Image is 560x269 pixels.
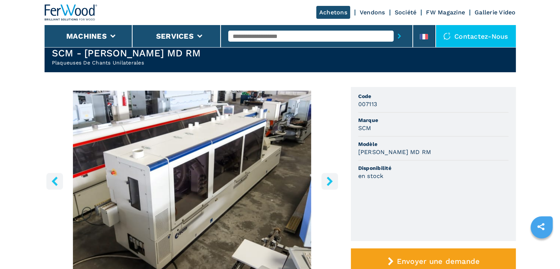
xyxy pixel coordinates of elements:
[443,32,451,40] img: Contactez-nous
[45,4,98,21] img: Ferwood
[46,173,63,189] button: left-button
[358,100,377,108] h3: 007113
[395,9,417,16] a: Société
[358,172,384,180] h3: en stock
[426,9,465,16] a: FW Magazine
[358,92,508,100] span: Code
[358,140,508,148] span: Modèle
[316,6,350,19] a: Achetons
[475,9,516,16] a: Gallerie Video
[360,9,385,16] a: Vendons
[394,28,405,45] button: submit-button
[52,47,201,59] h1: SCM - [PERSON_NAME] MD RM
[532,217,550,236] a: sharethis
[358,148,432,156] h3: [PERSON_NAME] MD RM
[529,236,554,263] iframe: Chat
[358,124,371,132] h3: SCM
[156,32,194,41] button: Services
[52,59,201,66] h2: Plaqueuses De Chants Unilaterales
[397,257,480,266] span: Envoyer une demande
[321,173,338,189] button: right-button
[66,32,107,41] button: Machines
[358,164,508,172] span: Disponibilité
[436,25,516,47] div: Contactez-nous
[358,116,508,124] span: Marque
